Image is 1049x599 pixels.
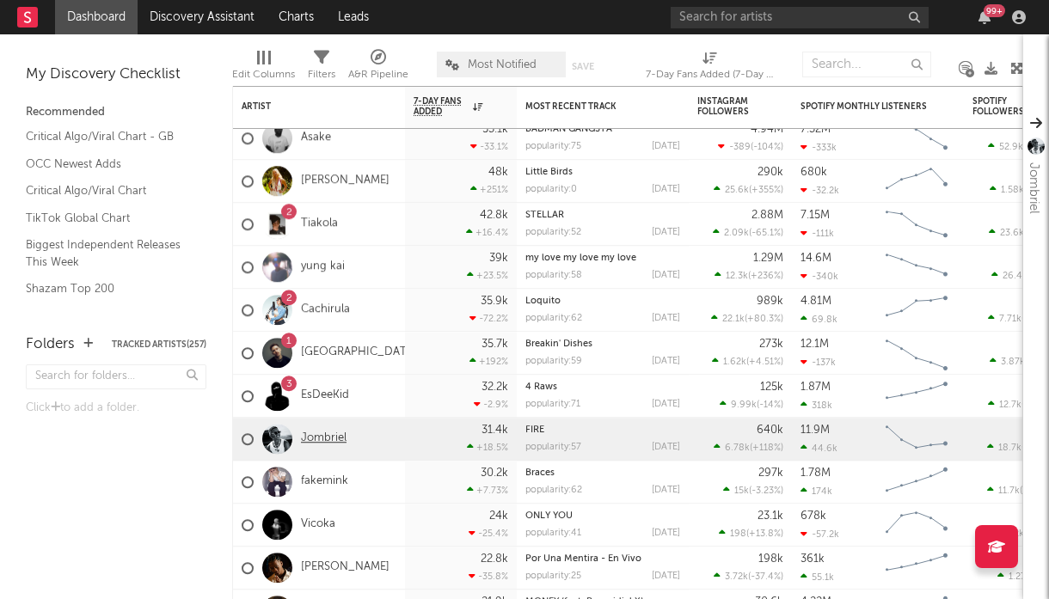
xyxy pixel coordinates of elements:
[1000,229,1024,239] span: 23.6k
[878,504,955,547] svg: Chart title
[301,474,348,489] a: fakemink
[1003,272,1028,282] span: 26.4k
[759,401,781,411] span: -14 %
[474,400,508,411] div: -2.9 %
[801,468,831,479] div: 1.78M
[801,357,836,368] div: -137k
[652,443,680,452] div: [DATE]
[26,64,206,85] div: My Discovery Checklist
[525,425,680,435] div: FIRE
[714,443,783,454] div: ( )
[753,253,783,264] div: 1.29M
[999,401,1021,411] span: 12.7k
[729,144,751,153] span: -389
[481,553,508,565] div: 22.8k
[467,271,508,282] div: +23.5 %
[466,228,508,239] div: +16.4 %
[112,340,206,349] button: Tracked Artists(257)
[714,571,783,583] div: ( )
[878,289,955,332] svg: Chart title
[972,96,1033,117] div: Spotify Followers
[525,125,612,134] a: BADMAN GANGSTA
[301,303,350,317] a: Cachirula
[525,357,582,366] div: popularity: 59
[470,185,508,196] div: +251 %
[301,388,349,403] a: EsDeeKid
[468,59,537,70] span: Most Notified
[801,314,837,325] div: 69.8k
[26,235,189,271] a: Biggest Independent Releases This Week
[572,62,594,71] button: Save
[801,382,831,393] div: 1.87M
[878,375,955,418] svg: Chart title
[525,425,544,435] a: FIRE
[26,102,206,123] div: Recommended
[878,160,955,203] svg: Chart title
[525,468,680,478] div: Braces
[525,168,573,177] a: Little Birds
[753,144,781,153] span: -104 %
[801,486,832,497] div: 174k
[301,260,345,274] a: yung kai
[984,4,1005,17] div: 99 +
[481,468,508,479] div: 30.2k
[801,296,831,307] div: 4.81M
[751,487,781,497] span: -3.23 %
[878,547,955,590] svg: Chart title
[726,272,748,282] span: 12.3k
[525,211,680,220] div: STELLAR
[469,529,508,540] div: -25.4 %
[469,314,508,325] div: -72.2 %
[301,560,390,575] a: [PERSON_NAME]
[757,296,783,307] div: 989k
[482,124,508,135] div: 53.1k
[801,271,838,282] div: -340k
[525,254,680,263] div: my love my love my love
[232,64,295,85] div: Edit Columns
[749,530,781,540] span: +13.8 %
[525,339,680,349] div: Breakin' Dishes
[525,168,680,177] div: Little Birds
[878,332,955,375] svg: Chart title
[758,510,783,522] div: 23.1k
[801,571,834,583] div: 55.1k
[652,142,680,151] div: [DATE]
[711,314,783,325] div: ( )
[878,203,955,246] svg: Chart title
[725,573,748,583] span: 3.72k
[525,296,561,306] a: Loquito
[751,272,781,282] span: +236 %
[725,444,750,454] span: 6.78k
[232,43,295,93] div: Edit Columns
[801,210,830,221] div: 7.15M
[26,279,189,298] a: Shazam Top 200
[525,211,564,220] a: STELLAR
[751,186,781,196] span: +355 %
[301,217,338,231] a: Tiakola
[714,185,783,196] div: ( )
[525,443,581,452] div: popularity: 57
[525,125,680,134] div: BADMAN GANGSTA
[301,131,331,145] a: Asake
[999,315,1021,325] span: 7.71k
[712,357,783,368] div: ( )
[652,529,680,538] div: [DATE]
[525,101,654,112] div: Most Recent Track
[801,425,830,436] div: 11.9M
[652,357,680,366] div: [DATE]
[878,418,955,461] svg: Chart title
[242,101,371,112] div: Artist
[801,339,829,350] div: 12.1M
[652,486,680,495] div: [DATE]
[715,271,783,282] div: ( )
[725,186,749,196] span: 25.6k
[751,573,781,583] span: -37.4 %
[734,487,749,497] span: 15k
[489,253,508,264] div: 39k
[723,358,746,368] span: 1.62k
[752,444,781,454] span: +118 %
[723,486,783,497] div: ( )
[878,117,955,160] svg: Chart title
[652,228,680,237] div: [DATE]
[470,142,508,153] div: -33.1 %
